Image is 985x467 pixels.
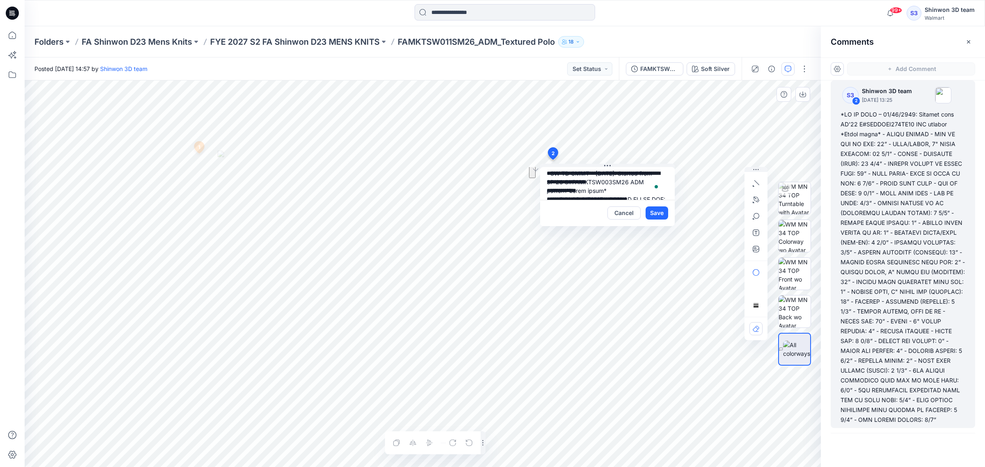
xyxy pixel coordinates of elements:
div: *LO IP DOLO – 01/46/2949: Sitamet cons AD’22 E#SEDDOEI274TE10 INC utlabor *Etdol magna* - ALIQU E... [841,110,965,425]
span: 2 [552,150,555,157]
a: Shinwon 3D team [100,65,147,72]
img: WM MN 34 TOP Back wo Avatar [779,295,811,327]
span: Posted [DATE] 14:57 by [34,64,147,73]
p: [DATE] 13:25 [862,96,912,104]
button: Soft Silver [687,62,735,76]
p: 18 [568,37,574,46]
img: WM MN 34 TOP Front wo Avatar [779,258,811,290]
div: Shinwon 3D team [925,5,975,15]
button: 18 [558,36,584,48]
button: Add Comment [847,62,975,76]
span: 99+ [890,7,902,14]
p: FAMKTSW011SM26_ADM_Textured Polo [398,36,555,48]
div: S3 [842,87,859,103]
a: Folders [34,36,64,48]
button: Save [646,206,668,220]
div: 2 [852,97,860,105]
button: Details [765,62,778,76]
div: Walmart [925,15,975,21]
a: FA Shinwon D23 Mens Knits [82,36,192,48]
div: Soft Silver [701,64,730,73]
img: WM MN 34 TOP Turntable with Avatar [779,182,811,214]
div: S3 [907,6,921,21]
a: FYE 2027 S2 FA Shinwon D23 MENS KNITS [210,36,380,48]
h2: Comments [831,37,874,47]
button: FAMKTSW011SM26_ADM_Textured Polo [626,62,683,76]
img: WM MN 34 TOP Colorway wo Avatar [779,220,811,252]
button: Cancel [607,206,641,220]
p: Shinwon 3D team [862,86,912,96]
img: All colorways [783,341,810,358]
div: FAMKTSW011SM26_ADM_Textured Polo [640,64,678,73]
textarea: To enrich screen reader interactions, please activate Accessibility in Grammarly extension settings [540,167,675,200]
